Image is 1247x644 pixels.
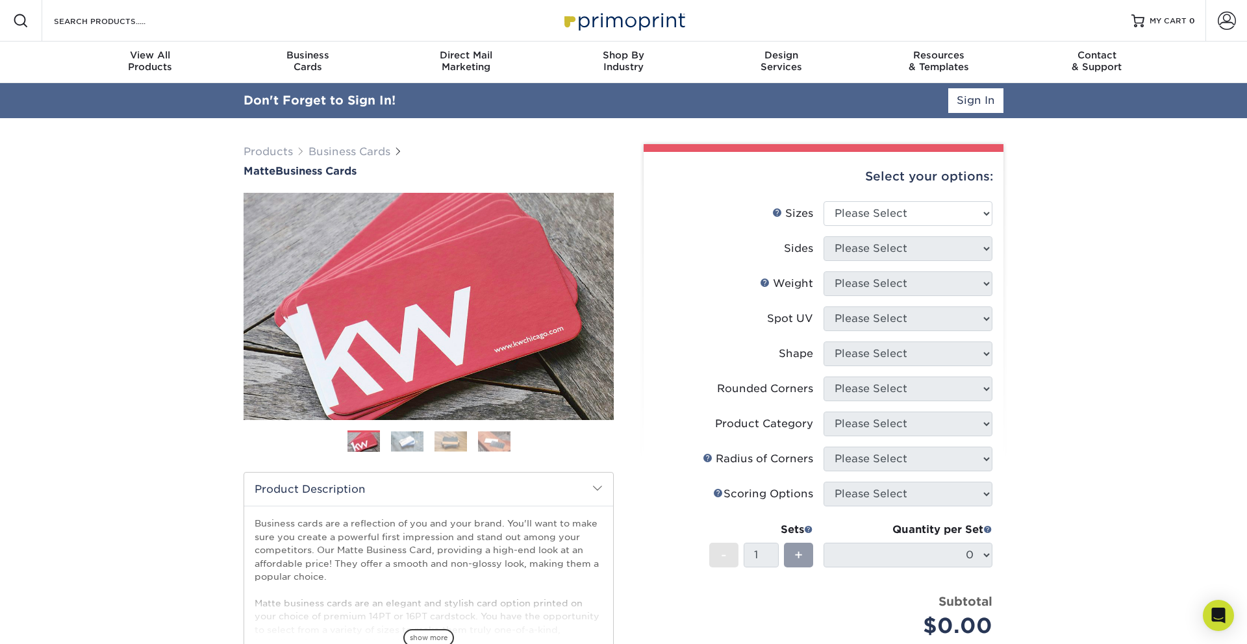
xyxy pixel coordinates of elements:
div: Radius of Corners [703,451,813,467]
span: View All [71,49,229,61]
a: DesignServices [702,42,860,83]
strong: Subtotal [938,594,992,608]
div: Open Intercom Messenger [1203,600,1234,631]
a: Resources& Templates [860,42,1018,83]
div: Products [71,49,229,73]
span: Shop By [545,49,703,61]
div: Select your options: [654,152,993,201]
div: Shape [779,346,813,362]
div: Cards [229,49,387,73]
a: View AllProducts [71,42,229,83]
div: Sizes [772,206,813,221]
div: Spot UV [767,311,813,327]
div: Industry [545,49,703,73]
span: Matte [244,165,275,177]
img: Business Cards 03 [435,431,467,451]
h1: Business Cards [244,165,614,177]
h2: Product Description [244,473,613,506]
a: Sign In [948,88,1003,113]
a: Business Cards [309,145,390,158]
img: Primoprint [559,6,688,34]
img: Matte 01 [244,121,614,491]
a: MatteBusiness Cards [244,165,614,177]
span: Contact [1018,49,1176,61]
span: Resources [860,49,1018,61]
div: Rounded Corners [717,381,813,397]
div: Sides [784,241,813,256]
div: Sets [709,522,813,538]
div: Marketing [387,49,545,73]
div: $0.00 [833,610,992,641]
div: Scoring Options [713,486,813,502]
div: & Support [1018,49,1176,73]
div: Product Category [715,416,813,432]
img: Business Cards 04 [478,431,510,451]
span: Business [229,49,387,61]
div: Weight [760,276,813,291]
a: Products [244,145,293,158]
div: Don't Forget to Sign In! [244,92,396,110]
span: + [794,545,803,565]
span: - [721,545,727,565]
span: MY CART [1150,16,1187,27]
div: & Templates [860,49,1018,73]
img: Business Cards 02 [391,431,423,451]
input: SEARCH PRODUCTS..... [53,13,179,29]
span: Design [702,49,860,61]
img: Business Cards 01 [347,426,380,458]
span: Direct Mail [387,49,545,61]
div: Services [702,49,860,73]
a: BusinessCards [229,42,387,83]
a: Contact& Support [1018,42,1176,83]
span: 0 [1189,16,1195,25]
div: Quantity per Set [824,522,992,538]
a: Shop ByIndustry [545,42,703,83]
a: Direct MailMarketing [387,42,545,83]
